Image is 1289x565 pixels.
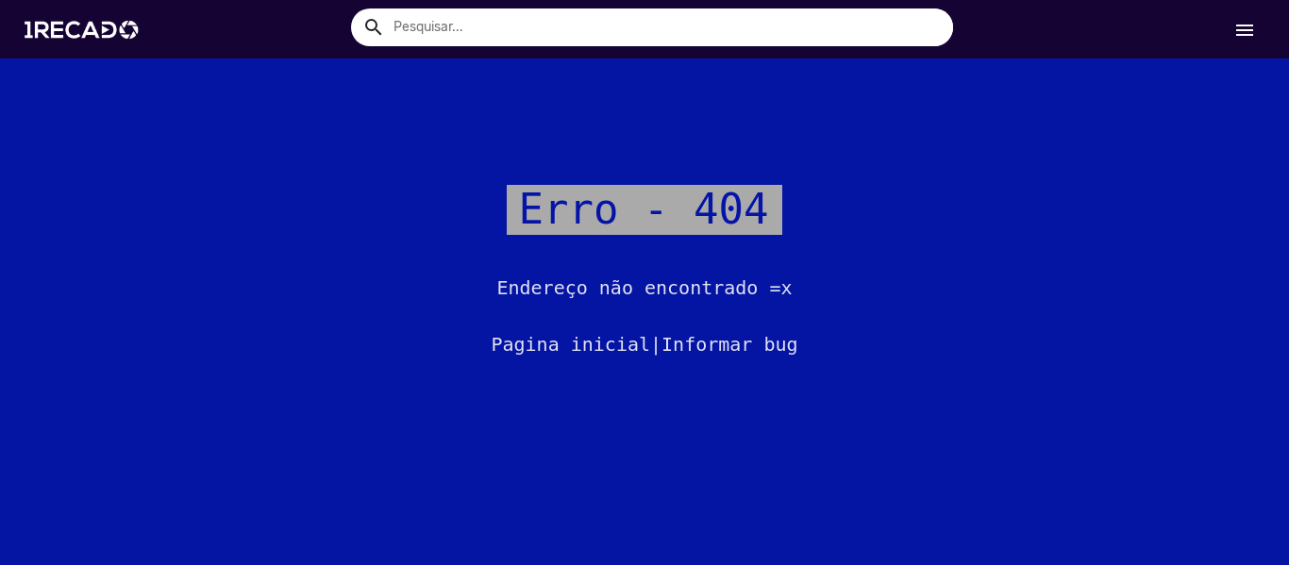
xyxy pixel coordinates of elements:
[507,185,783,235] span: Erro - 404
[362,16,385,39] mat-icon: Example home icon
[491,333,650,356] a: Pagina inicial
[356,9,389,42] button: Example home icon
[1233,19,1256,42] mat-icon: Início
[14,335,1275,354] p: |
[379,8,953,46] input: Pesquisar...
[661,333,798,356] a: Informar bug
[14,278,1275,297] p: Endereço não encontrado =x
